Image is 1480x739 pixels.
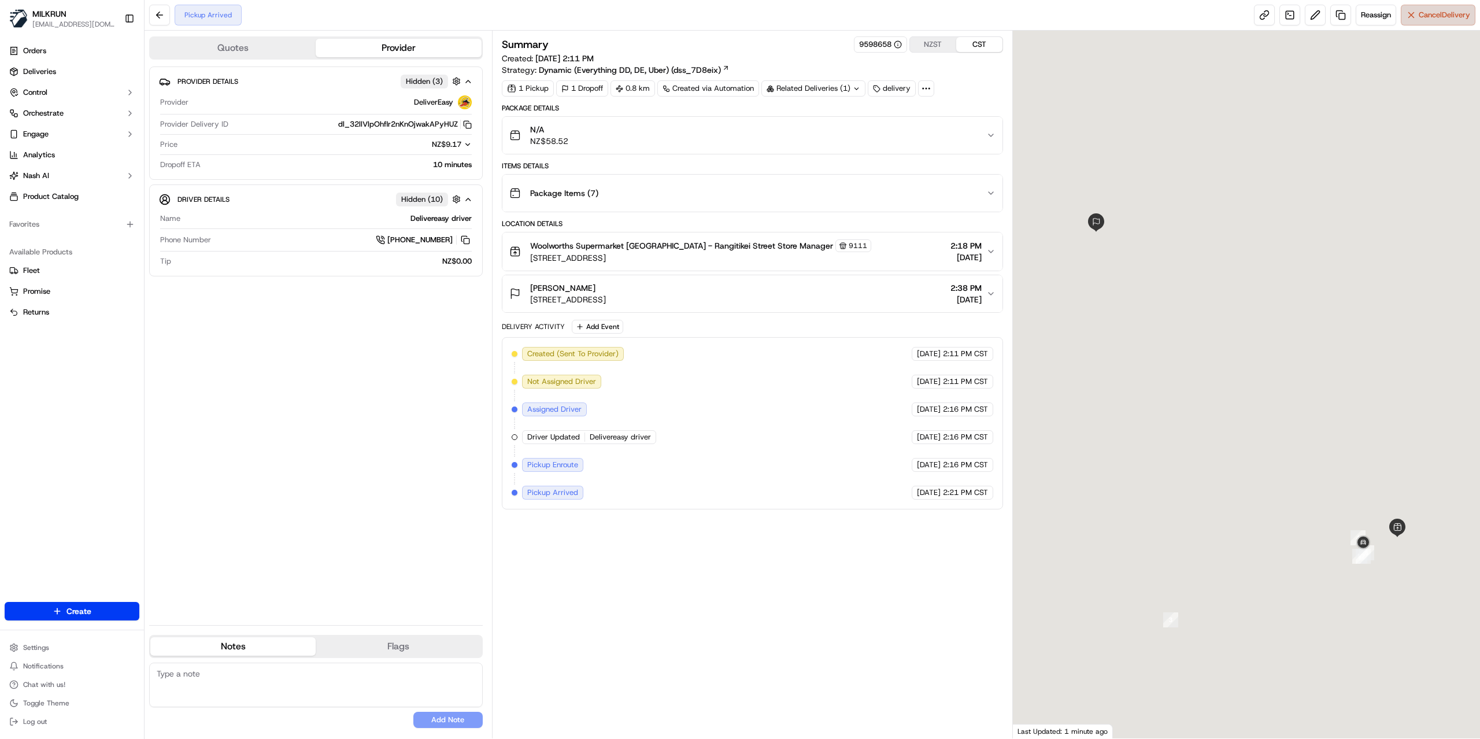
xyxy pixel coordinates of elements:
span: Analytics [23,150,55,160]
span: Reassign [1361,10,1391,20]
div: Favorites [5,215,139,234]
span: Promise [23,286,50,297]
button: NZST [910,37,956,52]
span: 2:16 PM CST [943,460,988,470]
div: 3 [1163,612,1178,627]
span: Log out [23,717,47,726]
a: Orders [5,42,139,60]
button: Returns [5,303,139,322]
button: Reassign [1356,5,1396,25]
img: delivereasy_logo.png [458,95,472,109]
span: Package Items ( 7 ) [530,187,598,199]
span: Nash AI [23,171,49,181]
button: 9598658 [859,39,902,50]
span: [DATE] [917,376,941,387]
a: Deliveries [5,62,139,81]
span: [DATE] [917,404,941,415]
span: Pickup Arrived [527,487,578,498]
span: [DATE] 2:11 PM [535,53,594,64]
span: Control [23,87,47,98]
button: Promise [5,282,139,301]
span: NZ$9.17 [432,139,461,149]
div: Location Details [502,219,1003,228]
span: Assigned Driver [527,404,582,415]
div: 4 [1350,530,1366,545]
span: Provider Delivery ID [160,119,228,130]
span: Orchestrate [23,108,64,119]
span: Notifications [23,662,64,671]
button: Provider [316,39,481,57]
button: CST [956,37,1002,52]
span: Tip [160,256,171,267]
span: Returns [23,307,49,317]
div: delivery [868,80,916,97]
button: MILKRUNMILKRUN[EMAIL_ADDRESS][DOMAIN_NAME] [5,5,120,32]
a: Analytics [5,146,139,164]
button: Add Event [572,320,623,334]
span: DeliverEasy [414,97,453,108]
span: [EMAIL_ADDRESS][DOMAIN_NAME] [32,20,115,29]
span: Pickup Enroute [527,460,578,470]
span: 2:21 PM CST [943,487,988,498]
img: MILKRUN [9,9,28,28]
span: [DATE] [917,460,941,470]
button: Toggle Theme [5,695,139,711]
span: Created (Sent To Provider) [527,349,619,359]
span: Driver Updated [527,432,580,442]
span: Phone Number [160,235,211,245]
button: Engage [5,125,139,143]
div: Items Details [502,161,1003,171]
button: Fleet [5,261,139,280]
button: Quotes [150,39,316,57]
div: Delivery Activity [502,322,565,331]
span: Orders [23,46,46,56]
a: Created via Automation [657,80,759,97]
button: Control [5,83,139,102]
span: Deliveries [23,66,56,77]
span: Price [160,139,177,150]
button: Flags [316,637,481,656]
span: Provider Details [177,77,238,86]
div: Package Details [502,104,1003,113]
span: Engage [23,129,49,139]
span: [DATE] [950,294,982,305]
button: Notes [150,637,316,656]
span: Dropoff ETA [160,160,201,170]
div: 1 Dropoff [556,80,608,97]
span: [DATE] [917,487,941,498]
div: Strategy: [502,64,730,76]
span: 2:11 PM CST [943,376,988,387]
a: Product Catalog [5,187,139,206]
div: Last Updated: 1 minute ago [1013,724,1113,738]
div: Related Deliveries (1) [761,80,865,97]
button: Nash AI [5,167,139,185]
a: Promise [9,286,135,297]
button: Package Items (7) [502,175,1002,212]
span: MILKRUN [32,8,66,20]
span: [PERSON_NAME] [530,282,595,294]
span: Provider [160,97,188,108]
button: [PERSON_NAME][STREET_ADDRESS]2:38 PM[DATE] [502,275,1002,312]
button: Notifications [5,658,139,674]
div: 0.8 km [610,80,655,97]
span: 2:11 PM CST [943,349,988,359]
span: N/A [530,124,568,135]
a: [PHONE_NUMBER] [376,234,472,246]
span: 2:38 PM [950,282,982,294]
span: 2:16 PM CST [943,404,988,415]
button: Create [5,602,139,620]
button: CancelDelivery [1401,5,1475,25]
span: Woolworths Supermarket [GEOGRAPHIC_DATA] - Rangitikei Street Store Manager [530,240,833,252]
span: Created: [502,53,594,64]
button: Log out [5,714,139,730]
button: Woolworths Supermarket [GEOGRAPHIC_DATA] - Rangitikei Street Store Manager9111[STREET_ADDRESS]2:1... [502,232,1002,271]
button: Settings [5,640,139,656]
div: 1 Pickup [502,80,554,97]
button: N/ANZ$58.52 [502,117,1002,154]
span: 2:16 PM CST [943,432,988,442]
div: Delivereasy driver [185,213,472,224]
span: Create [66,605,91,617]
span: [DATE] [950,252,982,263]
span: Product Catalog [23,191,79,202]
